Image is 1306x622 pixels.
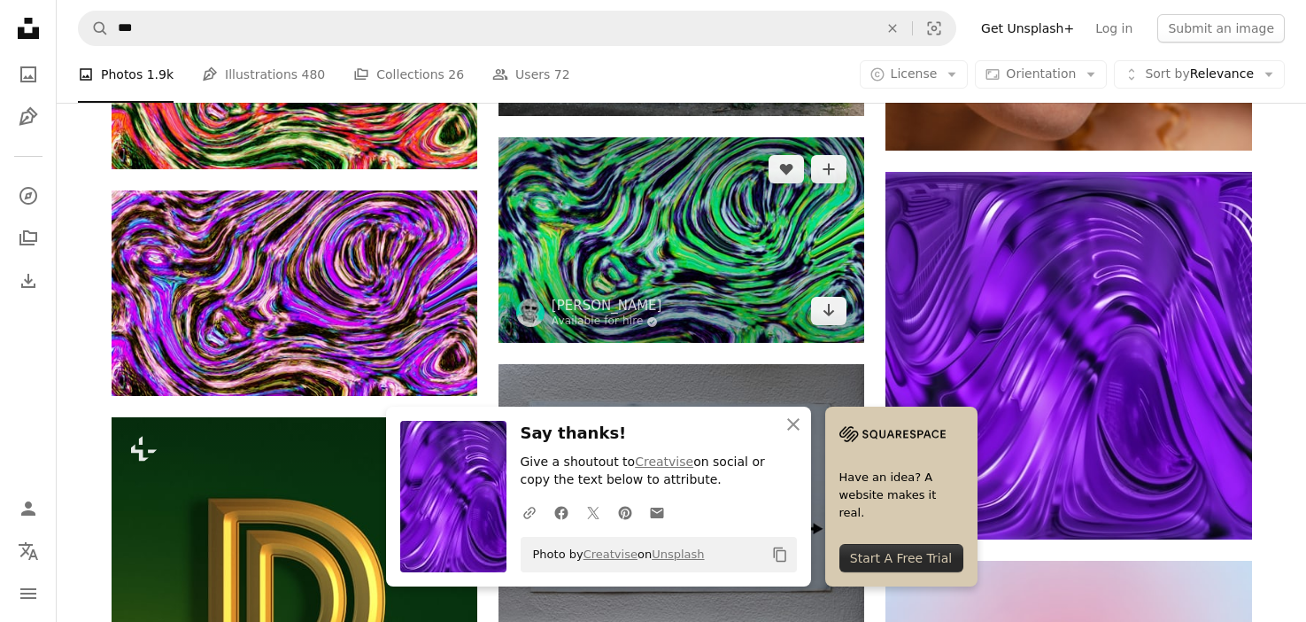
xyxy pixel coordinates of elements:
[516,299,545,327] img: Go to Logan Voss's profile
[11,491,46,526] a: Log in / Sign up
[839,421,946,447] img: file-1705255347840-230a6ab5bca9image
[765,540,795,570] button: Copy to clipboard
[811,297,846,325] a: Download
[1157,14,1285,43] button: Submit an image
[545,494,577,530] a: Share on Facebook
[839,469,963,522] span: Have an idea? A website makes it real.
[583,548,638,561] a: Creatvise
[1145,66,1254,83] span: Relevance
[1114,60,1285,89] button: Sort byRelevance
[970,14,1085,43] a: Get Unsplash+
[11,11,46,50] a: Home — Unsplash
[577,494,609,530] a: Share on Twitter
[635,455,693,469] a: Creatvise
[11,263,46,299] a: Download History
[1085,14,1143,43] a: Log in
[492,46,570,103] a: Users 72
[885,347,1251,363] a: Abstract swirling purple metallic texture with light reflections
[641,494,673,530] a: Share over email
[112,284,477,300] a: Abstract swirls of purple, pink, and black.
[498,232,864,248] a: Swirling, colorful abstract pattern with vibrant green.
[891,66,938,81] span: License
[521,421,797,447] h3: Say thanks!
[302,65,326,84] span: 480
[11,99,46,135] a: Illustrations
[975,60,1107,89] button: Orientation
[552,297,662,315] a: [PERSON_NAME]
[652,548,704,561] a: Unsplash
[448,65,464,84] span: 26
[11,57,46,92] a: Photos
[825,407,978,587] a: Have an idea? A website makes it real.Start A Free Trial
[860,60,969,89] button: License
[524,540,705,569] span: Photo by on
[112,592,477,608] a: a shiny gold letter d on a green background
[1145,66,1189,81] span: Sort by
[913,12,955,45] button: Visual search
[202,46,325,103] a: Illustrations 480
[609,494,641,530] a: Share on Pinterest
[521,454,797,489] p: Give a shoutout to on social or copy the text below to attribute.
[498,137,864,343] img: Swirling, colorful abstract pattern with vibrant green.
[839,544,963,572] div: Start A Free Trial
[11,178,46,214] a: Explore
[11,533,46,569] button: Language
[11,221,46,256] a: Collections
[554,65,570,84] span: 72
[1006,66,1076,81] span: Orientation
[811,155,846,183] button: Add to Collection
[11,576,46,611] button: Menu
[769,155,804,183] button: Like
[885,172,1251,540] img: Abstract swirling purple metallic texture with light reflections
[552,315,662,329] a: Available for hire
[353,46,464,103] a: Collections 26
[78,11,956,46] form: Find visuals sitewide
[79,12,109,45] button: Search Unsplash
[112,190,477,396] img: Abstract swirls of purple, pink, and black.
[873,12,912,45] button: Clear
